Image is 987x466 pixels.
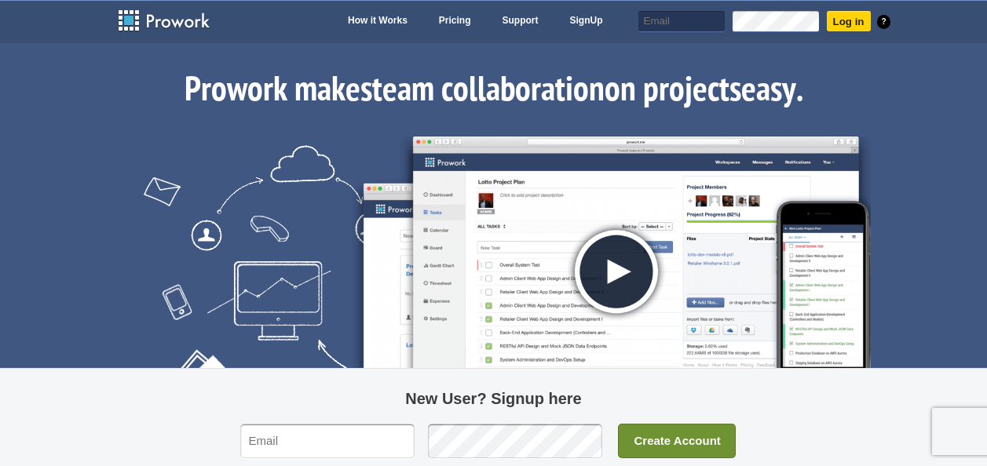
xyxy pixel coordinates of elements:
[240,384,748,413] h2: New User? Signup here
[240,424,415,458] input: Email
[340,11,415,33] a: How it Works
[495,11,547,33] a: Support
[638,11,725,32] input: Email
[117,38,871,130] h1: Prowork makes on projects .
[372,69,605,115] span: team collaboration
[117,9,230,33] a: Prowork
[618,424,736,458] input: Create Account
[877,15,890,29] a: ?
[741,69,796,115] span: easy
[827,11,871,31] input: Log in
[562,11,611,33] a: SignUp
[353,137,871,391] img: screen.png
[431,11,479,33] a: Pricing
